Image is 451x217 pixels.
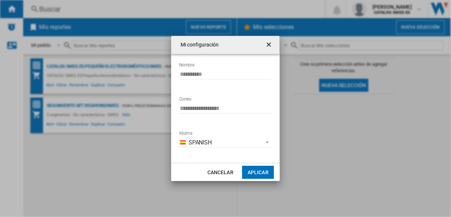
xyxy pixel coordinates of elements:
[179,137,272,148] md-select: Idioma: Spanish
[177,41,219,49] h4: Mi configuración
[205,166,236,179] button: Cancelar
[242,166,274,179] button: Aplicar
[262,38,277,52] button: getI18NText('BUTTONS.CLOSE_DIALOG')
[180,140,186,144] img: es_ES.png
[265,41,274,50] ng-md-icon: getI18NText('BUTTONS.CLOSE_DIALOG')
[189,139,260,147] span: Spanish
